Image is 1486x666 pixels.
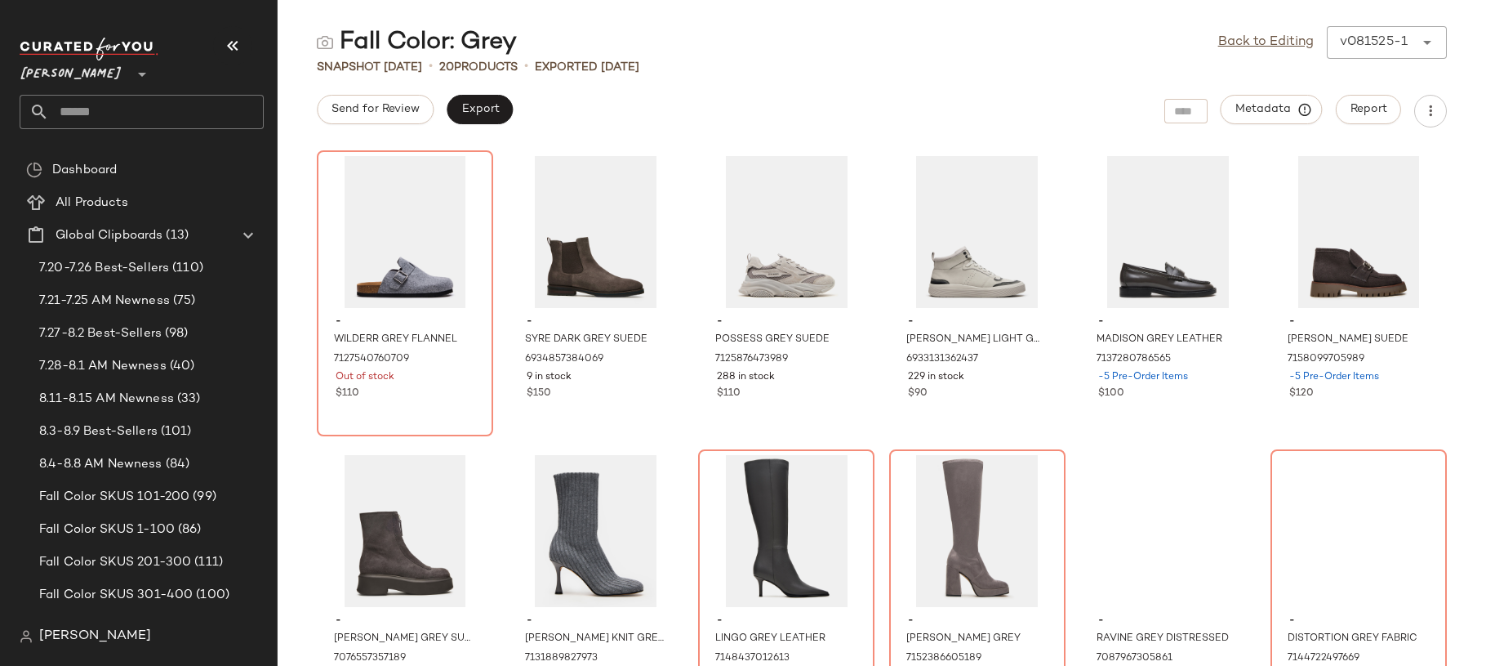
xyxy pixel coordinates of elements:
span: SYRE DARK GREY SUEDE [525,333,647,347]
span: [PERSON_NAME] LIGHT GREY [906,333,1045,347]
img: STEVEMADDEN_SHOES_MADISON_GREY-LEATHER_01.jpg [1085,156,1250,308]
span: 9 in stock [527,370,572,385]
img: STEVEMADDEN_SHOE_MENS_POSSESS_GREYSUEDE_01.jpg [704,156,869,308]
button: Export [447,95,513,124]
span: Fall Color SKUS 201-300 [39,553,191,572]
span: 7158099705989 [1288,352,1364,367]
span: (86) [175,521,202,539]
span: -5 Pre-Order Items [1098,370,1188,385]
span: 7127540760709 [334,352,409,367]
span: [PERSON_NAME] [39,627,151,646]
span: [PERSON_NAME] GREY SUEDE [334,632,473,646]
span: 8.11-8.15 AM Newness [39,390,174,409]
span: Export [460,103,499,116]
span: Fall Color SKUS 401-467 [39,619,189,637]
span: LINGO GREY LEATHER [715,632,825,646]
span: Metadata [1235,102,1309,117]
span: 7087967305861 [1097,651,1172,666]
span: All Products [56,194,128,212]
span: Snapshot [DATE] [317,59,422,76]
span: Send for Review [331,103,420,116]
span: • [524,57,528,77]
span: $110 [717,387,741,401]
span: 20 [439,61,454,74]
span: Fall Color SKUS 301-400 [39,586,193,605]
span: 7125876473989 [715,352,788,367]
div: Fall Color: Grey [317,26,517,59]
span: (84) [162,455,190,474]
span: RAVINE GREY DISTRESSED [1097,632,1229,646]
span: 7148437012613 [715,651,790,666]
span: 7152386605189 [906,651,981,666]
span: - [527,315,665,329]
span: • [429,57,433,77]
span: - [336,614,474,628]
span: 7.28-8.1 AM Newness [39,357,167,376]
span: [PERSON_NAME] SUEDE [1288,333,1408,347]
span: POSSESS GREY SUEDE [715,333,830,347]
span: 7144722497669 [1288,651,1359,666]
span: 229 in stock [908,370,964,385]
button: Report [1336,95,1401,124]
span: 7.27-8.2 Best-Sellers [39,324,162,343]
span: [PERSON_NAME] [20,56,122,85]
div: v081525-1 [1340,33,1408,52]
span: $120 [1289,387,1314,401]
span: 288 in stock [717,370,775,385]
img: STEVEMADDEN_SHOES_LEON_GREY-SUEDE.jpg [1276,156,1441,308]
span: $90 [908,387,928,401]
span: (111) [191,553,223,572]
span: 7131889827973 [525,651,598,666]
span: 7.21-7.25 AM Newness [39,292,170,311]
span: $150 [527,387,551,401]
span: 8.4-8.8 AM Newness [39,455,162,474]
a: Back to Editing [1218,33,1314,52]
img: svg%3e [26,162,42,178]
span: $110 [336,387,359,401]
img: cfy_white_logo.C9jOOHJF.svg [20,38,158,60]
button: Metadata [1221,95,1323,124]
button: Send for Review [317,95,434,124]
span: - [1289,614,1428,628]
span: Global Clipboards [56,226,162,245]
span: - [1289,315,1428,329]
span: - [908,315,1047,329]
span: (13) [162,226,189,245]
p: Exported [DATE] [535,59,639,76]
span: (110) [169,259,203,278]
span: (40) [167,357,195,376]
img: svg%3e [20,630,33,643]
span: 6933131362437 [906,352,978,367]
span: 7.20-7.26 Best-Sellers [39,259,169,278]
span: - [1098,614,1237,628]
span: DISTORTION GREY FABRIC [1288,632,1417,646]
span: [PERSON_NAME] KNIT GREY [525,632,664,646]
span: 7076557357189 [334,651,406,666]
span: 8.3-8.9 Best-Sellers [39,422,158,441]
span: - [717,614,856,628]
span: - [908,614,1047,628]
span: Report [1350,103,1387,116]
span: Out of stock [336,370,394,385]
span: (71) [189,619,215,637]
img: STEVEMADDEN_MENS_WILDERR_GREY-FLANNEL_01.jpg [323,156,487,308]
div: Products [439,59,518,76]
span: Dashboard [52,161,117,180]
span: - [1098,315,1237,329]
img: STEVEMADDEN_SHOES_LORENZA-K_GREY_d0da7cc0-6a12-4cc8-9954-8b4d05823170.jpg [514,455,678,607]
span: (99) [189,488,216,507]
span: (101) [158,422,192,441]
span: (98) [162,324,189,343]
img: STEVEMADDEN_SHOES_TWAIN_GREY_66b15c62-a2b9-433b-b343-bfc96936acc7.jpg [895,455,1060,607]
span: (33) [174,390,201,409]
span: $100 [1098,387,1124,401]
span: 6934857384069 [525,352,603,367]
img: STEVEMADDEN_MENS_SYRE_DARK-GREY.jpg [514,156,678,308]
span: 7137280786565 [1097,352,1171,367]
span: Fall Color SKUS 1-100 [39,521,175,539]
span: (100) [193,586,229,605]
img: STEVEMADDEN_MENS_DERICK_LIGHT-GREY.jpg [895,156,1060,308]
img: STEVEMADDEN_SHOES_JONES_GREY-SUEDE_01_5212c8f5-3873-41fe-b155-c05681f255c0.jpg [323,455,487,607]
span: - [336,315,474,329]
span: -5 Pre-Order Items [1289,370,1379,385]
